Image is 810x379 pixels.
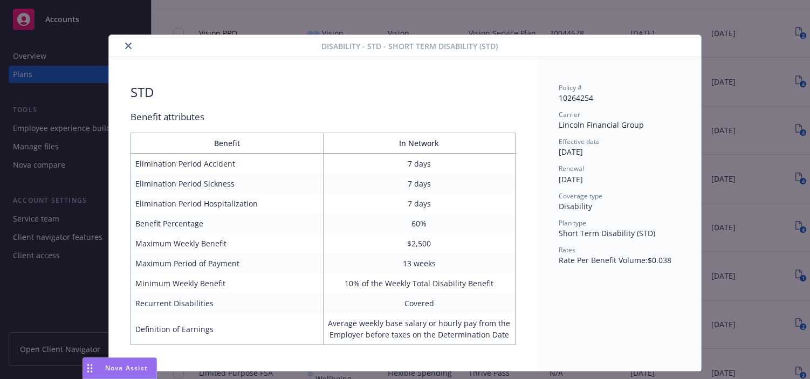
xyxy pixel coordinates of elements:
[559,218,586,228] span: Plan type
[323,213,516,233] td: 60%
[323,253,516,273] td: 13 weeks
[559,164,584,173] span: Renewal
[559,137,600,146] span: Effective date
[131,110,516,124] div: Benefit attributes
[131,293,324,313] td: Recurrent Disabilities
[559,201,679,212] div: Disability
[105,363,148,373] span: Nova Assist
[131,194,324,213] td: Elimination Period Hospitalization
[323,313,516,345] td: Average weekly base salary or hourly pay from the Employer before taxes on the Determination Date
[323,293,516,313] td: Covered
[131,213,324,233] td: Benefit Percentage
[559,245,575,254] span: Rates
[323,174,516,194] td: 7 days
[559,110,580,119] span: Carrier
[323,154,516,174] td: 7 days
[131,133,324,154] th: Benefit
[559,146,679,157] div: [DATE]
[323,233,516,253] td: $2,500
[323,273,516,293] td: 10% of the Weekly Total Disability Benefit
[323,133,516,154] th: In Network
[131,233,324,253] td: Maximum Weekly Benefit
[131,83,154,101] div: STD
[122,39,135,52] button: close
[559,174,679,185] div: [DATE]
[559,119,679,130] div: Lincoln Financial Group
[131,313,324,345] td: Definition of Earnings
[83,358,97,378] div: Drag to move
[559,254,679,266] div: Rate Per Benefit Volume : $0.038
[559,83,582,92] span: Policy #
[131,174,324,194] td: Elimination Period Sickness
[323,194,516,213] td: 7 days
[321,40,498,52] span: Disability - STD - Short Term Disability (STD)
[83,357,157,379] button: Nova Assist
[559,92,679,104] div: 10264254
[559,191,602,201] span: Coverage type
[559,228,679,239] div: Short Term Disability (STD)
[131,273,324,293] td: Minimum Weekly Benefit
[131,253,324,273] td: Maximum Period of Payment
[131,154,324,174] td: Elimination Period Accident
